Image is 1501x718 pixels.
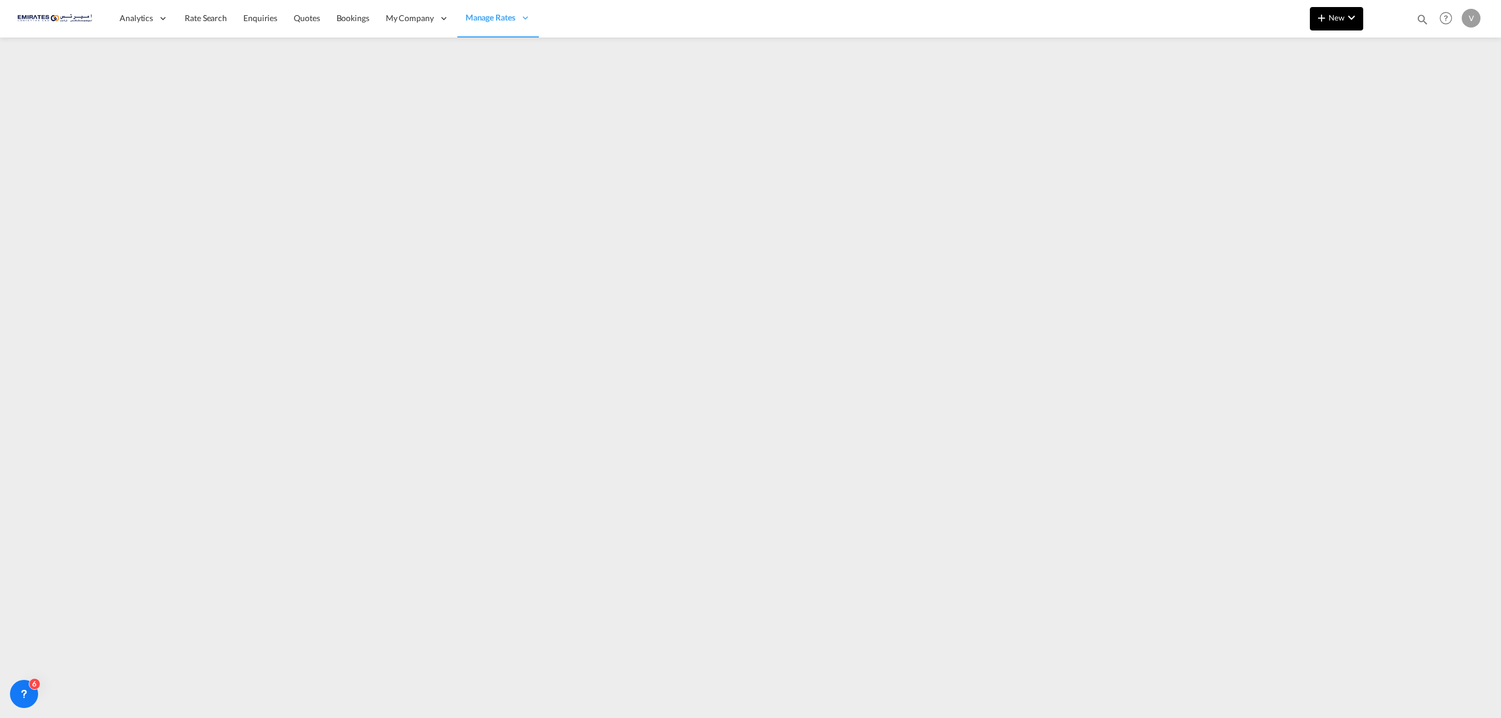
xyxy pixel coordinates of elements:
[1310,7,1363,30] button: icon-plus 400-fgNewicon-chevron-down
[466,12,515,23] span: Manage Rates
[1315,13,1359,22] span: New
[1436,8,1462,29] div: Help
[1315,11,1329,25] md-icon: icon-plus 400-fg
[1416,13,1429,30] div: icon-magnify
[243,13,277,23] span: Enquiries
[1436,8,1456,28] span: Help
[337,13,369,23] span: Bookings
[386,12,434,24] span: My Company
[1344,11,1359,25] md-icon: icon-chevron-down
[294,13,320,23] span: Quotes
[1416,13,1429,26] md-icon: icon-magnify
[1462,9,1480,28] div: V
[18,5,97,32] img: c67187802a5a11ec94275b5db69a26e6.png
[185,13,227,23] span: Rate Search
[120,12,153,24] span: Analytics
